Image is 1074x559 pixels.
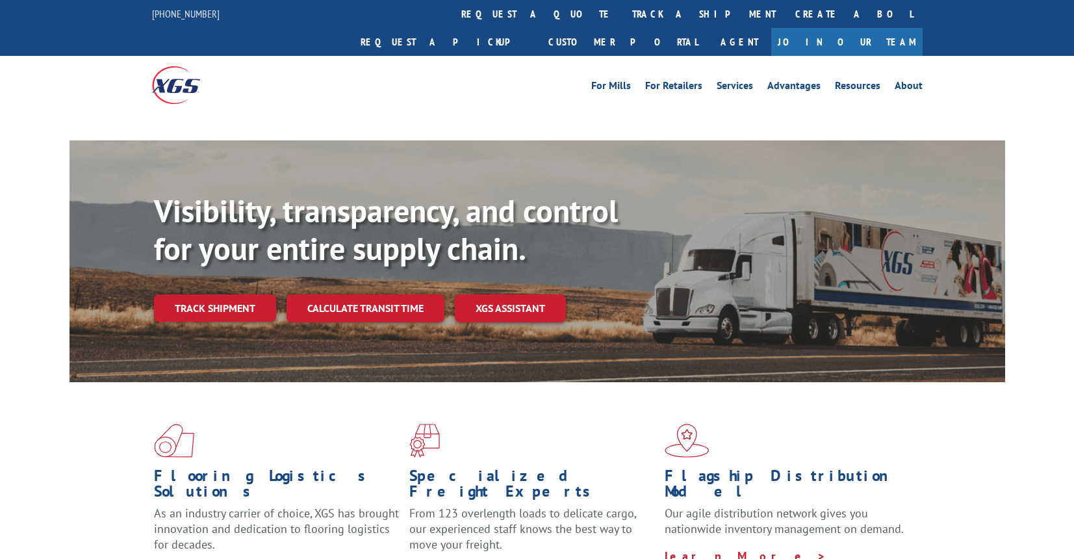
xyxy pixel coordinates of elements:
a: XGS ASSISTANT [455,294,566,322]
a: [PHONE_NUMBER] [152,7,220,20]
h1: Flooring Logistics Solutions [154,468,400,506]
h1: Specialized Freight Experts [409,468,655,506]
img: xgs-icon-flagship-distribution-model-red [665,424,710,458]
a: Calculate transit time [287,294,444,322]
h1: Flagship Distribution Model [665,468,910,506]
span: Our agile distribution network gives you nationwide inventory management on demand. [665,506,904,536]
a: Join Our Team [771,28,923,56]
a: For Retailers [645,81,702,95]
span: As an industry carrier of choice, XGS has brought innovation and dedication to flooring logistics... [154,506,399,552]
a: Agent [708,28,771,56]
a: Services [717,81,753,95]
a: For Mills [591,81,631,95]
a: Track shipment [154,294,276,322]
a: Advantages [767,81,821,95]
img: xgs-icon-focused-on-flooring-red [409,424,440,458]
b: Visibility, transparency, and control for your entire supply chain. [154,190,618,268]
a: Customer Portal [539,28,708,56]
a: About [895,81,923,95]
a: Resources [835,81,880,95]
img: xgs-icon-total-supply-chain-intelligence-red [154,424,194,458]
a: Request a pickup [351,28,539,56]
